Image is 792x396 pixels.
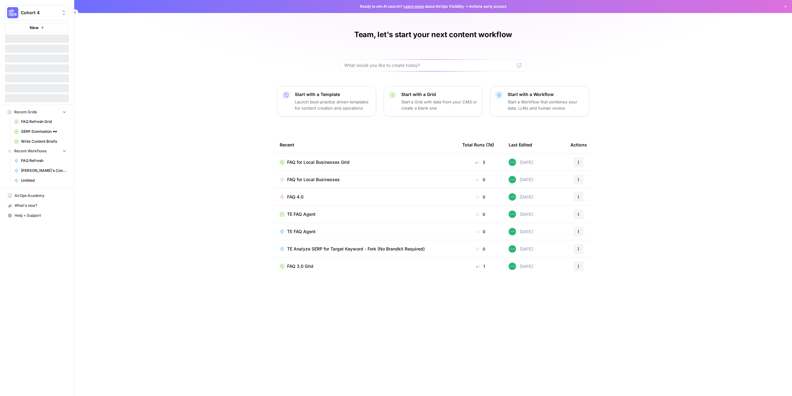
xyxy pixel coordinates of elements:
[15,193,66,198] span: AirOps Academy
[509,228,516,235] img: wwg0kvabo36enf59sssm51gfoc5r
[509,245,516,253] img: wwg0kvabo36enf59sssm51gfoc5r
[508,91,584,98] p: Start with a Workflow
[30,24,39,31] span: New
[509,193,516,201] img: wwg0kvabo36enf59sssm51gfoc5r
[295,91,371,98] p: Start with a Template
[462,194,499,200] div: 0
[15,213,66,218] span: Help + Support
[509,263,516,270] img: wwg0kvabo36enf59sssm51gfoc5r
[509,176,516,183] img: wwg0kvabo36enf59sssm51gfoc5r
[287,176,340,183] span: FAQ for Local Businesses
[21,158,66,163] span: FAQ Refresh
[280,136,452,153] div: Recent
[11,137,69,146] a: Write Content Briefs
[21,139,66,144] span: Write Content Briefs
[287,263,313,269] span: FAQ 3.0 Grid
[509,211,516,218] img: wwg0kvabo36enf59sssm51gfoc5r
[490,86,589,116] button: Start with a WorkflowStart a Workflow that combines your data, LLMs and human review
[21,168,66,173] span: [PERSON_NAME]'s Content Refresh: Flight Pages Workflow
[509,211,533,218] div: [DATE]
[11,156,69,166] a: FAQ Refresh
[509,176,533,183] div: [DATE]
[287,159,350,165] span: FAQ for Local Businesses Grid
[21,178,66,183] span: Untitled
[21,119,66,124] span: FAQ Refresh Grid
[462,211,499,217] div: 0
[5,191,69,201] a: AirOps Academy
[5,201,69,211] button: What's new?
[462,228,499,235] div: 0
[509,159,533,166] div: [DATE]
[21,10,58,16] span: Cohort 4
[287,228,316,235] span: TE FAQ Agent
[5,107,69,117] button: Recent Grids
[14,109,37,115] span: Recent Grids
[295,99,371,111] p: Launch best-practice driven templates for content creation and operations
[280,263,452,269] a: FAQ 3.0 Grid
[5,5,69,20] button: Workspace: Cohort 4
[280,211,452,217] a: TE FAQ Agent
[509,136,532,153] div: Last Edited
[11,166,69,176] a: [PERSON_NAME]'s Content Refresh: Flight Pages Workflow
[11,176,69,185] a: Untitled
[7,7,18,18] img: Cohort 4 Logo
[14,148,46,154] span: Recent Workflows
[280,228,452,235] a: TE FAQ Agent
[509,159,516,166] img: wwg0kvabo36enf59sssm51gfoc5r
[509,228,533,235] div: [DATE]
[354,30,512,40] h1: Team, let's start your next content workflow
[280,159,452,165] a: FAQ for Local Businesses Grid
[287,194,303,200] span: FAQ 4.0
[508,99,584,111] p: Start a Workflow that combines your data, LLMs and human review
[462,136,494,153] div: Total Runs (7d)
[5,146,69,156] button: Recent Workflows
[280,176,452,183] a: FAQ for Local Businesses
[462,159,499,165] div: 3
[280,246,452,252] a: TE Analyze SERP for Target Keyword - Fork (No Brandkit Required)
[403,4,424,9] a: Learn more
[5,211,69,220] button: Help + Support
[401,99,477,111] p: Start a Grid with data from your CMS or create a blank one
[280,194,452,200] a: FAQ 4.0
[21,129,66,134] span: SERP Domination 🕶️
[401,91,477,98] p: Start with a Grid
[5,23,69,32] button: New
[570,136,587,153] div: Actions
[462,263,499,269] div: 1
[344,62,514,68] input: What would you like to create today?
[384,86,483,116] button: Start with a GridStart a Grid with data from your CMS or create a blank one
[360,4,464,9] span: Ready to win AI search? about AirOps Visibility
[11,117,69,127] a: FAQ Refresh Grid
[462,176,499,183] div: 0
[287,211,316,217] span: TE FAQ Agent
[462,246,499,252] div: 0
[11,127,69,137] a: SERP Domination 🕶️
[509,193,533,201] div: [DATE]
[287,246,425,252] span: TE Analyze SERP for Target Keyword - Fork (No Brandkit Required)
[469,4,506,9] span: Actions early access
[509,263,533,270] div: [DATE]
[277,86,376,116] button: Start with a TemplateLaunch best-practice driven templates for content creation and operations
[509,245,533,253] div: [DATE]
